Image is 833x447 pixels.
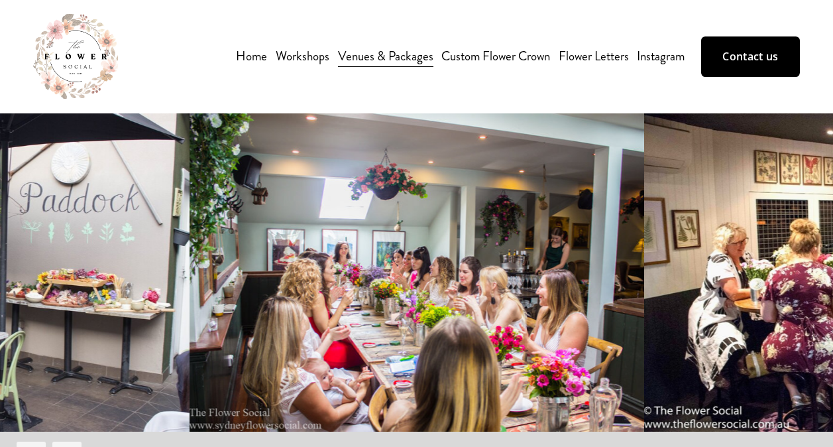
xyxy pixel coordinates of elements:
[637,45,685,68] a: Instagram
[276,45,329,68] a: folder dropdown
[701,36,799,76] a: Contact us
[559,45,629,68] a: Flower Letters
[276,46,329,66] span: Workshops
[338,45,433,68] a: Venues & Packages
[236,45,267,68] a: Home
[33,14,118,99] img: The Flower Social
[190,113,644,432] img: the+cottage.jpg
[441,45,550,68] a: Custom Flower Crown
